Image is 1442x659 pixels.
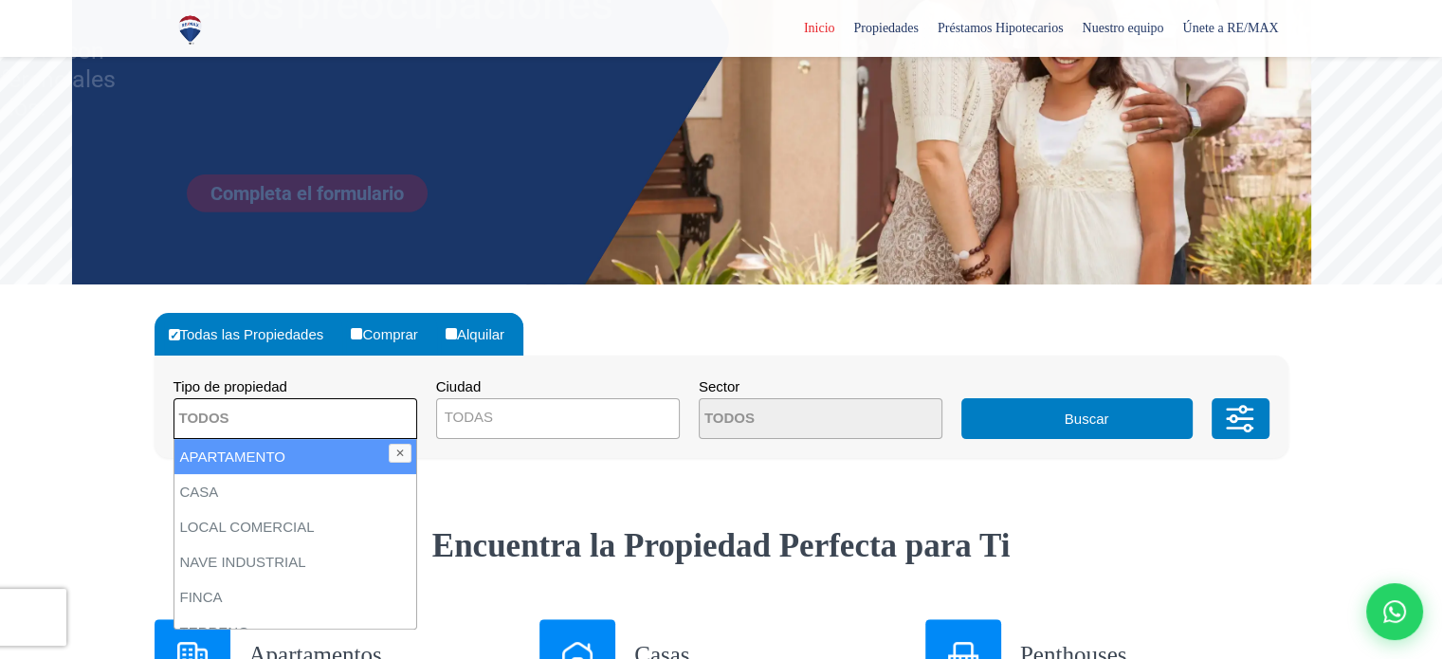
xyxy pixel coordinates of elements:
li: APARTAMENTO [174,439,416,474]
label: Alquilar [441,313,523,356]
input: Alquilar [446,328,457,339]
span: Inicio [794,14,845,43]
span: TODAS [436,398,680,439]
span: Ciudad [436,378,482,394]
label: Comprar [346,313,436,356]
span: Tipo de propiedad [173,378,287,394]
span: Préstamos Hipotecarios [928,14,1073,43]
input: Comprar [351,328,362,339]
li: CASA [174,474,416,509]
span: Nuestro equipo [1072,14,1173,43]
li: TERRENO [174,614,416,650]
input: Todas las Propiedades [169,329,180,340]
span: TODAS [437,404,679,430]
span: Sector [699,378,739,394]
img: Logo de REMAX [173,13,207,46]
li: NAVE INDUSTRIAL [174,544,416,579]
label: Todas las Propiedades [164,313,343,356]
textarea: Search [174,399,358,440]
li: LOCAL COMERCIAL [174,509,416,544]
li: FINCA [174,579,416,614]
span: TODAS [445,409,493,425]
button: Buscar [961,398,1193,439]
span: Propiedades [844,14,927,43]
span: Únete a RE/MAX [1173,14,1287,43]
strong: Encuentra la Propiedad Perfecta para Ti [432,527,1011,564]
textarea: Search [700,399,884,440]
button: ✕ [389,444,411,463]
